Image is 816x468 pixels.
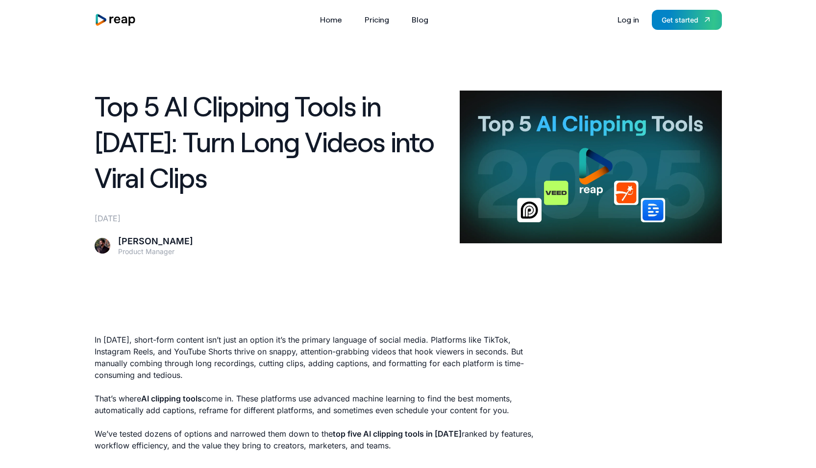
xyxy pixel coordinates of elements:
a: Log in [613,12,644,27]
a: Pricing [360,12,394,27]
a: Home [315,12,347,27]
div: Get started [662,15,698,25]
p: We’ve tested dozens of options and narrowed them down to the ranked by features, workflow efficie... [95,428,538,451]
div: [PERSON_NAME] [118,236,193,247]
img: reap logo [95,13,137,26]
p: That’s where come in. These platforms use advanced machine learning to find the best moments, aut... [95,393,538,416]
a: Get started [652,10,722,30]
a: Blog [407,12,433,27]
p: In [DATE], short-form content isn’t just an option it’s the primary language of social media. Pla... [95,334,538,381]
div: [DATE] [95,212,448,224]
h1: Top 5 AI Clipping Tools in [DATE]: Turn Long Videos into Viral Clips [95,88,448,195]
a: home [95,13,137,26]
strong: AI clipping tools [141,394,202,403]
div: Product Manager [118,247,193,256]
strong: top five AI clipping tools in [DATE] [333,429,462,439]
